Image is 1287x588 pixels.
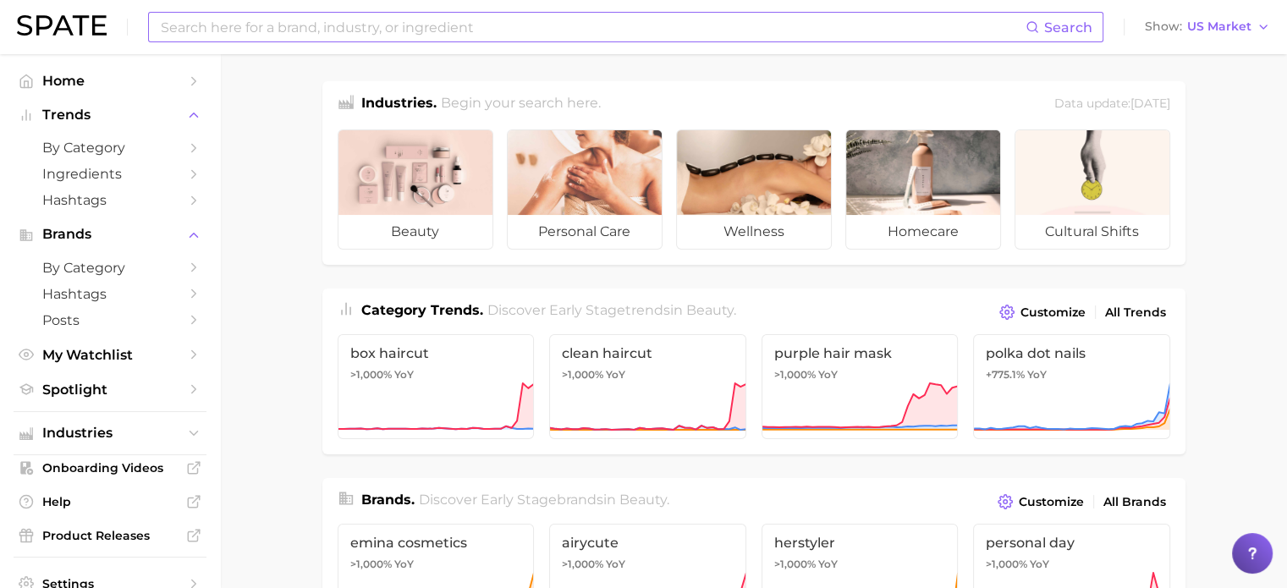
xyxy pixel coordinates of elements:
span: Discover Early Stage brands in . [419,492,669,508]
a: Product Releases [14,523,206,548]
span: >1,000% [350,558,392,570]
span: Brands [42,227,178,242]
button: Trends [14,102,206,128]
span: YoY [818,368,838,382]
span: YoY [606,368,625,382]
a: by Category [14,135,206,161]
a: Hashtags [14,187,206,213]
a: wellness [676,129,832,250]
span: Onboarding Videos [42,460,178,475]
a: Hashtags [14,281,206,307]
button: Brands [14,222,206,247]
span: Discover Early Stage trends in . [487,302,736,318]
a: Onboarding Videos [14,455,206,481]
span: clean haircut [562,345,734,361]
span: >1,000% [562,368,603,381]
span: Industries [42,426,178,441]
button: Customize [995,300,1089,324]
a: personal care [507,129,663,250]
span: Hashtags [42,192,178,208]
span: personal day [986,535,1158,551]
a: cultural shifts [1015,129,1170,250]
span: >1,000% [350,368,392,381]
span: Show [1145,22,1182,31]
span: wellness [677,215,831,249]
span: by Category [42,260,178,276]
a: Posts [14,307,206,333]
span: US Market [1187,22,1251,31]
span: >1,000% [562,558,603,570]
a: Spotlight [14,376,206,403]
span: +775.1% [986,368,1025,381]
span: YoY [818,558,838,571]
div: Data update: [DATE] [1054,93,1170,116]
span: homecare [846,215,1000,249]
span: >1,000% [774,368,816,381]
span: personal care [508,215,662,249]
span: YoY [1030,558,1049,571]
span: purple hair mask [774,345,946,361]
span: beauty [686,302,734,318]
span: >1,000% [986,558,1027,570]
span: YoY [1027,368,1047,382]
a: polka dot nails+775.1% YoY [973,334,1170,439]
span: YoY [394,368,414,382]
span: Category Trends . [361,302,483,318]
span: by Category [42,140,178,156]
span: Spotlight [42,382,178,398]
span: Hashtags [42,286,178,302]
span: polka dot nails [986,345,1158,361]
span: Posts [42,312,178,328]
span: YoY [394,558,414,571]
a: purple hair mask>1,000% YoY [762,334,959,439]
span: beauty [338,215,492,249]
a: by Category [14,255,206,281]
a: Home [14,68,206,94]
span: Brands . [361,492,415,508]
a: clean haircut>1,000% YoY [549,334,746,439]
span: Home [42,73,178,89]
span: box haircut [350,345,522,361]
span: Search [1044,19,1092,36]
span: beauty [619,492,667,508]
button: Customize [993,490,1087,514]
span: Customize [1019,495,1084,509]
span: cultural shifts [1015,215,1169,249]
a: beauty [338,129,493,250]
img: SPATE [17,15,107,36]
span: YoY [606,558,625,571]
span: >1,000% [774,558,816,570]
span: airycute [562,535,734,551]
button: ShowUS Market [1141,16,1274,38]
span: Ingredients [42,166,178,182]
span: Product Releases [42,528,178,543]
a: All Trends [1101,301,1170,324]
span: Help [42,494,178,509]
a: Ingredients [14,161,206,187]
a: Help [14,489,206,514]
a: All Brands [1099,491,1170,514]
span: Trends [42,107,178,123]
h2: Begin your search here. [441,93,601,116]
a: My Watchlist [14,342,206,368]
span: All Brands [1103,495,1166,509]
a: box haircut>1,000% YoY [338,334,535,439]
h1: Industries. [361,93,437,116]
span: My Watchlist [42,347,178,363]
button: Industries [14,420,206,446]
span: emina cosmetics [350,535,522,551]
a: homecare [845,129,1001,250]
span: All Trends [1105,305,1166,320]
span: Customize [1020,305,1086,320]
span: herstyler [774,535,946,551]
input: Search here for a brand, industry, or ingredient [159,13,1026,41]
